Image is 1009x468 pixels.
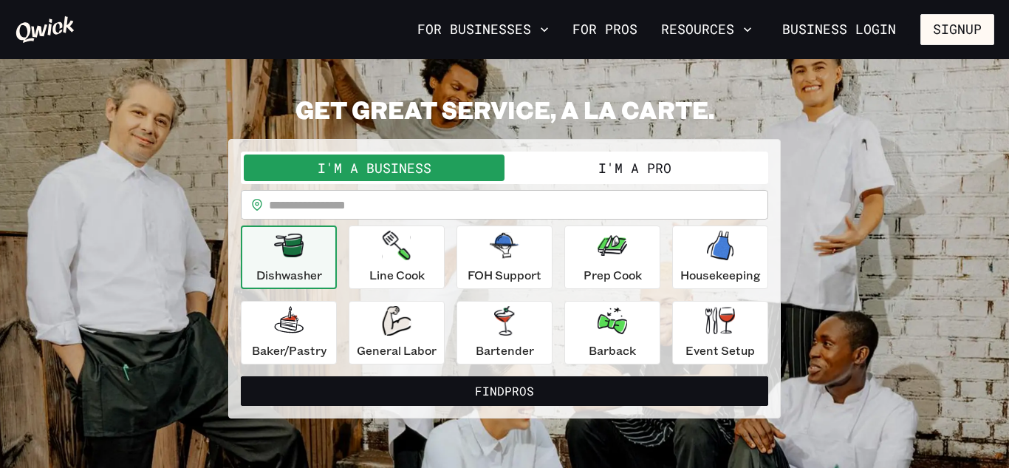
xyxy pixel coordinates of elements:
[672,301,768,364] button: Event Setup
[369,266,425,284] p: Line Cook
[411,17,555,42] button: For Businesses
[680,266,761,284] p: Housekeeping
[770,14,909,45] a: Business Login
[504,155,765,181] button: I'm a Pro
[564,301,660,364] button: Barback
[672,225,768,289] button: Housekeeping
[567,17,643,42] a: For Pros
[256,266,322,284] p: Dishwasher
[228,95,781,124] h2: GET GREAT SERVICE, A LA CARTE.
[564,225,660,289] button: Prep Cook
[244,155,504,181] button: I'm a Business
[241,225,337,289] button: Dishwasher
[241,376,768,406] button: FindPros
[241,301,337,364] button: Baker/Pastry
[349,301,445,364] button: General Labor
[456,301,553,364] button: Bartender
[468,266,541,284] p: FOH Support
[349,225,445,289] button: Line Cook
[584,266,642,284] p: Prep Cook
[476,342,534,359] p: Bartender
[589,342,636,359] p: Barback
[252,342,326,359] p: Baker/Pastry
[685,342,755,359] p: Event Setup
[655,17,758,42] button: Resources
[920,14,994,45] button: Signup
[357,342,437,359] p: General Labor
[456,225,553,289] button: FOH Support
